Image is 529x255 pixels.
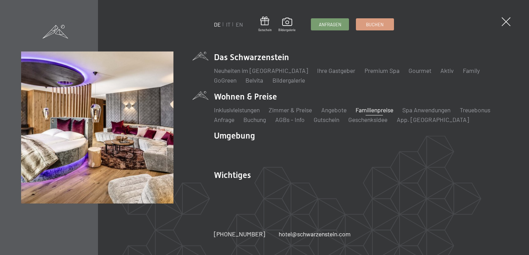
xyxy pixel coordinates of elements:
a: Inklusivleistungen [214,106,260,114]
a: Anfragen [311,19,349,30]
a: [PHONE_NUMBER] [214,230,265,238]
a: Premium Spa [365,67,400,74]
span: [PHONE_NUMBER] [214,230,265,238]
a: Bildergalerie [272,76,305,84]
a: EN [236,21,243,28]
a: App. [GEOGRAPHIC_DATA] [397,116,469,123]
a: Angebote [321,106,347,114]
span: Buchen [366,21,384,28]
a: Bildergalerie [278,18,296,32]
a: Gourmet [409,67,431,74]
a: Ihre Gastgeber [317,67,355,74]
a: Familienpreise [356,106,393,114]
a: Buchung [243,116,266,123]
a: Gutschein [258,17,272,32]
a: Buchen [356,19,394,30]
span: Bildergalerie [278,28,296,32]
span: Anfragen [319,21,341,28]
a: Anfrage [214,116,234,123]
span: Gutschein [258,28,272,32]
a: GoGreen [214,76,236,84]
a: hotel@schwarzenstein.com [279,230,351,238]
a: Treuebonus [460,106,490,114]
a: DE [214,21,221,28]
a: Zimmer & Preise [269,106,312,114]
a: Neuheiten im [GEOGRAPHIC_DATA] [214,67,308,74]
a: Spa Anwendungen [402,106,450,114]
a: Family [463,67,480,74]
a: IT [226,21,231,28]
a: Belvita [245,76,263,84]
a: Gutschein [314,116,339,123]
a: Geschenksidee [348,116,387,123]
a: AGBs - Info [275,116,305,123]
a: Aktiv [440,67,454,74]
